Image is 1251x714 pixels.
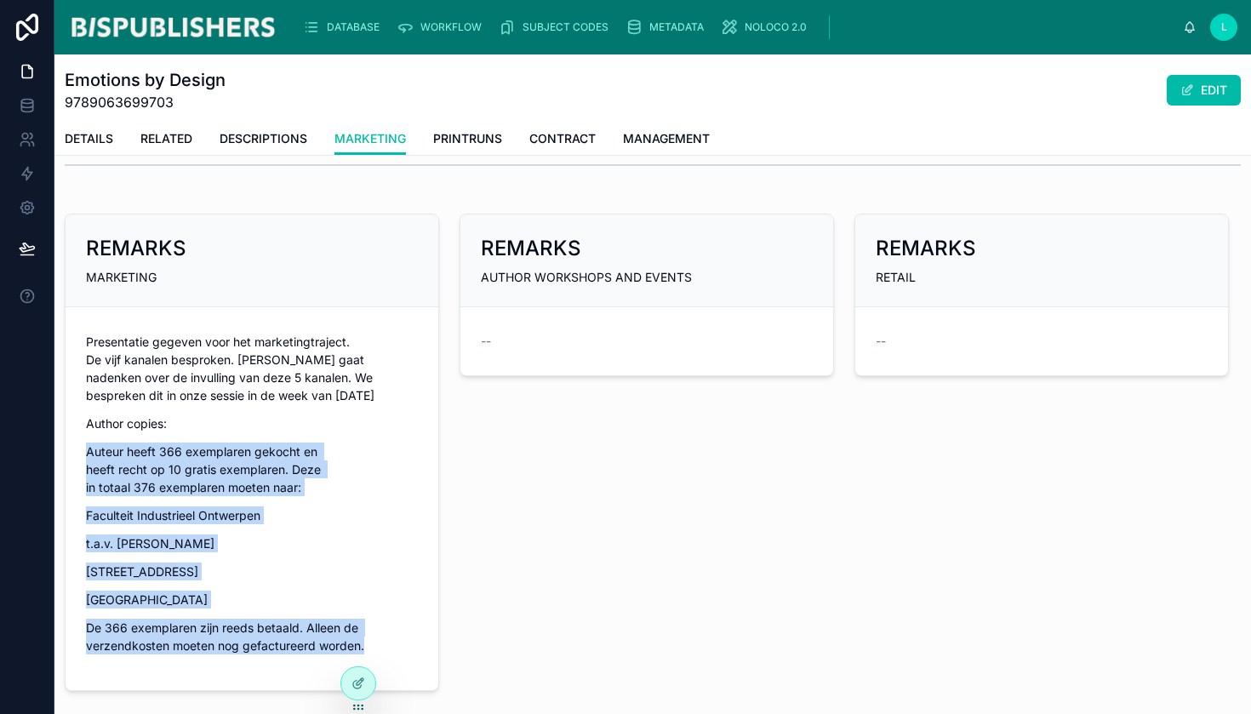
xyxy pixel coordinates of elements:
[876,235,976,262] h2: REMARKS
[298,12,391,43] a: DATABASE
[623,130,710,147] span: MANAGEMENT
[65,130,113,147] span: DETAILS
[420,20,482,34] span: WORKFLOW
[876,270,916,284] span: RETAIL
[327,20,380,34] span: DATABASE
[529,123,596,157] a: CONTRACT
[1221,20,1227,34] span: L
[220,130,307,147] span: DESCRIPTIONS
[86,506,418,524] p: Faculteit Industrieel Ontwerpen
[65,92,226,112] span: 9789063699703
[291,9,1183,46] div: scrollable content
[140,130,192,147] span: RELATED
[65,68,226,92] h1: Emotions by Design
[220,123,307,157] a: DESCRIPTIONS
[716,12,819,43] a: NOLOCO 2.0
[391,12,494,43] a: WORKFLOW
[494,12,620,43] a: SUBJECT CODES
[86,591,418,608] p: [GEOGRAPHIC_DATA]
[745,20,807,34] span: NOLOCO 2.0
[481,235,581,262] h2: REMARKS
[86,619,418,654] p: De 366 exemplaren zijn reeds betaald. Alleen de verzendkosten moeten nog gefactureerd worden.
[68,14,277,41] img: App logo
[620,12,716,43] a: METADATA
[529,130,596,147] span: CONTRACT
[65,123,113,157] a: DETAILS
[481,270,692,284] span: AUTHOR WORKSHOPS AND EVENTS
[523,20,608,34] span: SUBJECT CODES
[86,563,418,580] p: [STREET_ADDRESS]
[876,333,886,350] span: --
[623,123,710,157] a: MANAGEMENT
[433,123,502,157] a: PRINTRUNS
[86,270,157,284] span: MARKETING
[86,235,186,262] h2: REMARKS
[140,123,192,157] a: RELATED
[86,414,418,432] p: Author copies:
[1167,75,1241,106] button: EDIT
[433,130,502,147] span: PRINTRUNS
[649,20,704,34] span: METADATA
[481,333,491,350] span: --
[86,534,418,552] p: t.a.v. [PERSON_NAME]
[86,443,418,496] p: Auteur heeft 366 exemplaren gekocht en heeft recht op 10 gratis exemplaren. Deze in totaal 376 ex...
[86,333,418,404] p: Presentatie gegeven voor het marketingtraject. De vijf kanalen besproken. [PERSON_NAME] gaat nade...
[334,123,406,156] a: MARKETING
[334,130,406,147] span: MARKETING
